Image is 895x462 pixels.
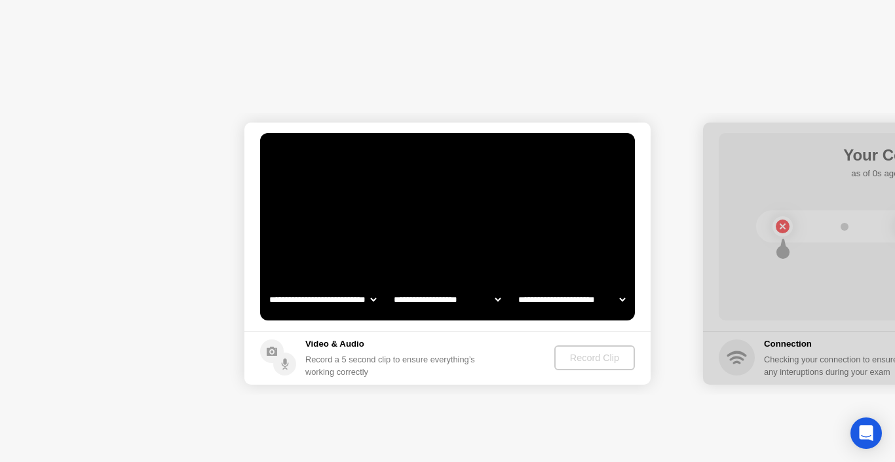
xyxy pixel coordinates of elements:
div: Open Intercom Messenger [850,417,882,449]
div: Record a 5 second clip to ensure everything’s working correctly [305,353,480,378]
select: Available microphones [516,286,628,313]
select: Available speakers [391,286,503,313]
select: Available cameras [267,286,379,313]
button: Record Clip [554,345,635,370]
div: Record Clip [560,353,630,363]
h5: Video & Audio [305,337,480,351]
